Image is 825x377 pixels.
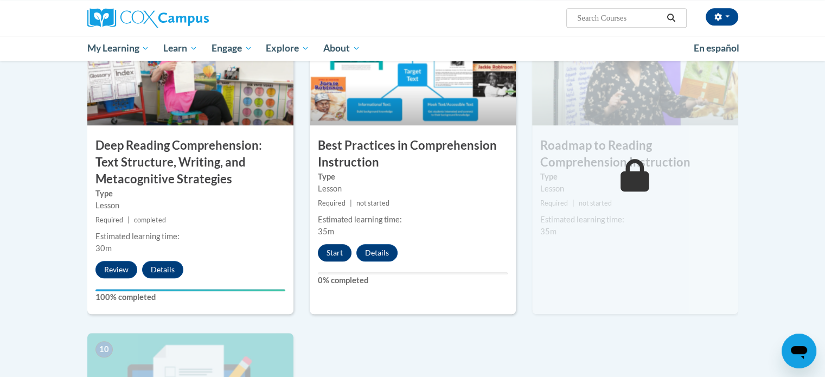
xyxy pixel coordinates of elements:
[540,183,730,195] div: Lesson
[318,171,508,183] label: Type
[356,199,389,207] span: not started
[318,183,508,195] div: Lesson
[532,137,738,171] h3: Roadmap to Reading Comprehension Instruction
[95,216,123,224] span: Required
[532,17,738,125] img: Course Image
[127,216,130,224] span: |
[663,11,679,24] button: Search
[95,244,112,253] span: 30m
[95,289,285,291] div: Your progress
[356,244,398,261] button: Details
[266,42,309,55] span: Explore
[95,261,137,278] button: Review
[95,188,285,200] label: Type
[318,244,351,261] button: Start
[318,227,334,236] span: 35m
[310,17,516,125] img: Course Image
[318,274,508,286] label: 0% completed
[142,261,183,278] button: Details
[323,42,360,55] span: About
[95,341,113,357] span: 10
[540,199,568,207] span: Required
[540,227,557,236] span: 35m
[95,231,285,242] div: Estimated learning time:
[310,137,516,171] h3: Best Practices in Comprehension Instruction
[540,214,730,226] div: Estimated learning time:
[694,42,739,54] span: En español
[156,36,204,61] a: Learn
[350,199,352,207] span: |
[95,291,285,303] label: 100% completed
[540,171,730,183] label: Type
[259,36,316,61] a: Explore
[134,216,166,224] span: completed
[316,36,367,61] a: About
[87,8,293,28] a: Cox Campus
[87,137,293,187] h3: Deep Reading Comprehension: Text Structure, Writing, and Metacognitive Strategies
[579,199,612,207] span: not started
[87,8,209,28] img: Cox Campus
[687,37,746,60] a: En español
[212,42,252,55] span: Engage
[87,42,149,55] span: My Learning
[318,199,346,207] span: Required
[87,17,293,125] img: Course Image
[71,36,754,61] div: Main menu
[576,11,663,24] input: Search Courses
[204,36,259,61] a: Engage
[80,36,157,61] a: My Learning
[706,8,738,25] button: Account Settings
[163,42,197,55] span: Learn
[572,199,574,207] span: |
[318,214,508,226] div: Estimated learning time:
[95,200,285,212] div: Lesson
[782,334,816,368] iframe: Button to launch messaging window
